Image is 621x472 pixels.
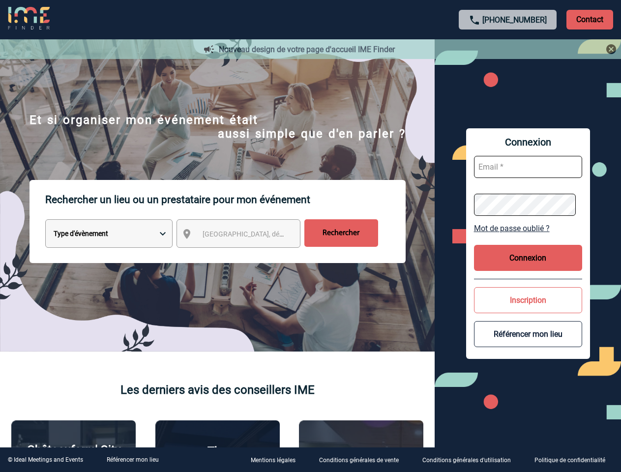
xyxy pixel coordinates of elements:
div: © Ideal Meetings and Events [8,456,83,463]
a: Référencer mon lieu [107,456,159,463]
a: Mentions légales [243,455,311,465]
p: Conditions générales d'utilisation [422,457,511,464]
p: Mentions légales [251,457,296,464]
p: Conditions générales de vente [319,457,399,464]
a: Conditions générales de vente [311,455,414,465]
a: Conditions générales d'utilisation [414,455,527,465]
a: Politique de confidentialité [527,455,621,465]
p: Politique de confidentialité [534,457,605,464]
